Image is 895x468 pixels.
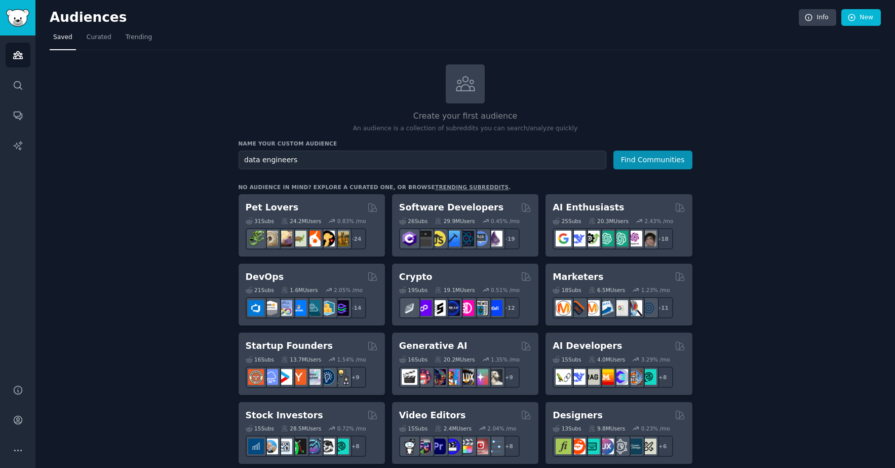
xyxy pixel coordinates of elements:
[584,231,600,246] img: AItoolsCatalog
[319,300,335,316] img: aws_cdk
[239,184,511,191] div: No audience in mind? Explore a curated one, or browse .
[50,10,799,26] h2: Audiences
[345,436,366,457] div: + 8
[641,369,656,385] img: AIDevelopersSociety
[627,369,642,385] img: llmops
[319,439,335,454] img: swingtrading
[53,33,72,42] span: Saved
[556,369,571,385] img: LangChain
[556,231,571,246] img: GoogleGeminiAI
[239,124,692,133] p: An audience is a collection of subreddits you can search/analyze quickly
[399,425,427,432] div: 15 Sub s
[641,356,670,363] div: 3.29 % /mo
[430,300,446,316] img: ethstaker
[487,231,502,246] img: elixir
[291,369,306,385] img: ycombinator
[498,297,520,318] div: + 12
[416,300,432,316] img: 0xPolygon
[598,300,614,316] img: Emailmarketing
[126,33,152,42] span: Trending
[334,286,363,294] div: 2.05 % /mo
[402,369,417,385] img: aivideo
[319,231,335,246] img: PetAdvice
[277,231,292,246] img: leopardgeckos
[333,369,349,385] img: growmybusiness
[498,436,520,457] div: + 8
[277,369,292,385] img: startup
[122,29,155,50] a: Trending
[553,271,603,283] h2: Marketers
[841,9,881,26] a: New
[458,439,474,454] img: finalcutpro
[458,300,474,316] img: defiblockchain
[291,300,306,316] img: DevOpsLinks
[435,184,509,190] a: trending subreddits
[246,201,299,214] h2: Pet Lovers
[652,228,673,249] div: + 18
[641,300,656,316] img: OnlineMarketing
[305,300,321,316] img: platformengineering
[239,151,606,169] input: Pick a short name, like "Digital Marketers" or "Movie-Goers"
[416,439,432,454] img: editors
[799,9,836,26] a: Info
[498,228,520,249] div: + 19
[246,218,274,225] div: 31 Sub s
[556,300,571,316] img: content_marketing
[345,297,366,318] div: + 14
[584,369,600,385] img: Rag
[598,369,614,385] img: MistralAI
[458,231,474,246] img: reactnative
[589,286,626,294] div: 6.5M Users
[416,231,432,246] img: software
[305,439,321,454] img: StocksAndTrading
[246,425,274,432] div: 15 Sub s
[627,300,642,316] img: MarketingResearch
[641,231,656,246] img: ArtificalIntelligence
[487,425,516,432] div: 2.04 % /mo
[399,271,433,283] h2: Crypto
[589,425,626,432] div: 9.8M Users
[627,231,642,246] img: OpenAIDev
[589,356,626,363] div: 4.0M Users
[641,286,670,294] div: 1.23 % /mo
[627,439,642,454] img: learndesign
[399,286,427,294] div: 19 Sub s
[399,356,427,363] div: 16 Sub s
[553,201,624,214] h2: AI Enthusiasts
[570,231,586,246] img: DeepSeek
[399,340,468,352] h2: Generative AI
[402,231,417,246] img: csharp
[652,436,673,457] div: + 6
[345,228,366,249] div: + 24
[444,439,460,454] img: VideoEditors
[337,356,366,363] div: 1.54 % /mo
[262,369,278,385] img: SaaS
[491,356,520,363] div: 1.35 % /mo
[281,218,321,225] div: 24.2M Users
[473,300,488,316] img: CryptoNews
[281,425,321,432] div: 28.5M Users
[262,439,278,454] img: ValueInvesting
[644,218,673,225] div: 2.43 % /mo
[473,231,488,246] img: AskComputerScience
[291,231,306,246] img: turtle
[435,218,475,225] div: 29.9M Users
[430,439,446,454] img: premiere
[491,218,520,225] div: 0.45 % /mo
[87,33,111,42] span: Curated
[612,439,628,454] img: userexperience
[553,340,622,352] h2: AI Developers
[50,29,76,50] a: Saved
[553,218,581,225] div: 25 Sub s
[553,286,581,294] div: 18 Sub s
[570,369,586,385] img: DeepSeek
[498,367,520,388] div: + 9
[435,286,475,294] div: 19.1M Users
[291,439,306,454] img: Trading
[246,409,323,422] h2: Stock Investors
[556,439,571,454] img: typography
[598,439,614,454] img: UXDesign
[487,369,502,385] img: DreamBooth
[570,439,586,454] img: logodesign
[246,271,284,283] h2: DevOps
